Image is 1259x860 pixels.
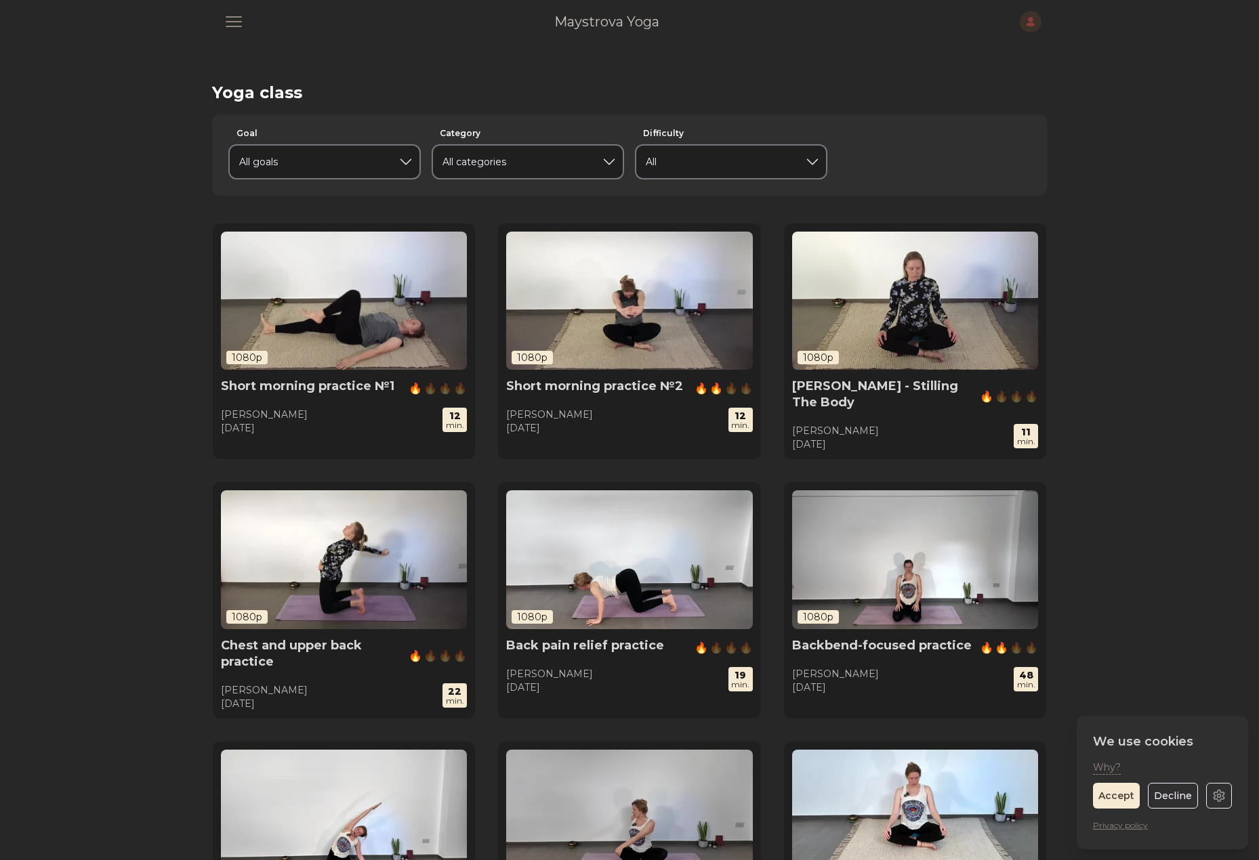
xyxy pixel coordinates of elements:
[724,640,738,656] span: 🔥
[792,232,1038,370] a: 1080p
[221,232,467,370] a: 1080p
[980,640,993,656] span: 🔥
[635,123,827,144] label: Difficulty
[724,381,738,397] span: 🔥
[1025,640,1038,656] span: 🔥
[221,490,467,628] a: 1080p
[506,490,752,628] img: Back pain relief practice
[1016,681,1035,689] div: min.
[980,389,993,405] span: 🔥
[424,381,437,397] span: 🔥
[512,351,553,364] span: 1080p
[221,490,467,628] img: Chest and upper back practice
[409,381,422,397] span: 🔥
[453,381,467,397] span: 🔥
[792,490,1038,628] img: Backbend-focused practice
[506,232,752,370] img: Short morning practice №2
[506,232,752,370] a: 1080p
[445,697,464,705] div: min.
[1016,437,1035,446] div: min.
[731,681,750,689] div: min.
[409,648,422,664] span: 🔥
[995,640,1008,656] span: 🔥
[792,667,879,681] div: [PERSON_NAME]
[792,424,879,437] div: [PERSON_NAME]
[445,686,464,697] div: 22
[228,123,421,144] label: Goal
[792,637,972,653] h5: Backbend-focused practice
[792,232,1038,370] img: Kaya Sthairyam - Stilling The Body
[731,421,750,429] div: min.
[445,410,464,421] div: 12
[212,82,1047,104] h1: Yoga class
[506,667,593,681] div: [PERSON_NAME]
[1010,389,1023,405] span: 🔥
[798,351,839,364] span: 1080p
[739,381,753,397] span: 🔥
[506,681,593,694] div: [DATE]
[221,697,308,710] div: [DATE]
[226,351,268,364] span: 1080p
[221,421,308,435] div: [DATE]
[709,640,723,656] span: 🔥
[506,408,593,421] div: [PERSON_NAME]
[226,610,268,624] span: 1080p
[554,12,659,31] a: Maystrova Yoga
[1016,427,1035,437] div: 11
[512,610,553,624] span: 1080p
[506,378,683,394] h5: Short morning practice №2
[221,637,403,670] h5: Chest and upper back practice
[1093,732,1232,751] h3: We use cookies
[995,389,1008,405] span: 🔥
[424,648,437,664] span: 🔥
[739,640,753,656] span: 🔥
[792,378,974,410] h5: [PERSON_NAME] - Stilling The Body
[792,490,1038,628] a: 1080p
[709,381,723,397] span: 🔥
[1010,640,1023,656] span: 🔥
[798,610,839,624] span: 1080p
[695,381,708,397] span: 🔥
[695,640,708,656] span: 🔥
[1093,820,1148,830] a: Privacy policy
[506,421,593,435] div: [DATE]
[1025,389,1038,405] span: 🔥
[792,437,879,451] div: [DATE]
[506,490,752,628] a: 1080p
[731,670,750,681] div: 19
[221,232,467,370] img: Short morning practice №1
[1093,783,1140,809] button: Accept
[432,123,624,144] label: Category
[1093,760,1121,775] button: Why?
[438,648,452,664] span: 🔥
[453,648,467,664] span: 🔥
[438,381,452,397] span: 🔥
[792,681,879,694] div: [DATE]
[1016,670,1035,681] div: 48
[221,683,308,697] div: [PERSON_NAME]
[1148,783,1198,809] button: Decline
[731,410,750,421] div: 12
[506,637,664,653] h5: Back pain relief practice
[221,378,394,394] h5: Short morning practice №1
[445,421,464,429] div: min.
[221,408,308,421] div: [PERSON_NAME]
